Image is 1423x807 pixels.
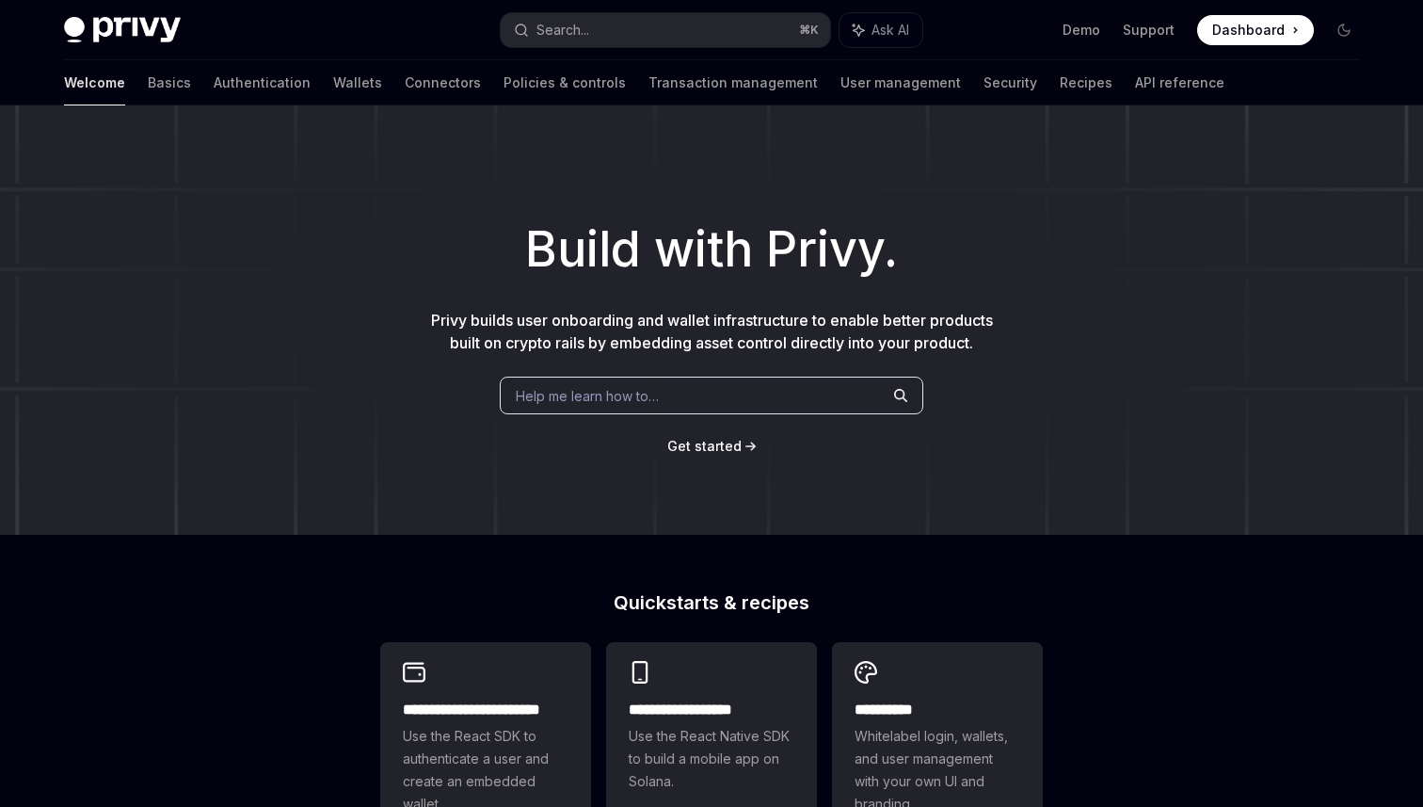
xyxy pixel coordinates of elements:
[148,60,191,105] a: Basics
[1329,15,1359,45] button: Toggle dark mode
[799,23,819,38] span: ⌘ K
[983,60,1037,105] a: Security
[536,19,589,41] div: Search...
[30,213,1393,286] h1: Build with Privy.
[405,60,481,105] a: Connectors
[1135,60,1224,105] a: API reference
[1060,60,1112,105] a: Recipes
[1197,15,1314,45] a: Dashboard
[64,17,181,43] img: dark logo
[840,60,961,105] a: User management
[1123,21,1175,40] a: Support
[629,725,794,793] span: Use the React Native SDK to build a mobile app on Solana.
[504,60,626,105] a: Policies & controls
[431,311,993,352] span: Privy builds user onboarding and wallet infrastructure to enable better products built on crypto ...
[1063,21,1100,40] a: Demo
[64,60,125,105] a: Welcome
[333,60,382,105] a: Wallets
[648,60,818,105] a: Transaction management
[501,13,830,47] button: Search...⌘K
[380,593,1043,612] h2: Quickstarts & recipes
[1212,21,1285,40] span: Dashboard
[516,386,659,406] span: Help me learn how to…
[214,60,311,105] a: Authentication
[871,21,909,40] span: Ask AI
[667,437,742,456] a: Get started
[667,438,742,454] span: Get started
[839,13,922,47] button: Ask AI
